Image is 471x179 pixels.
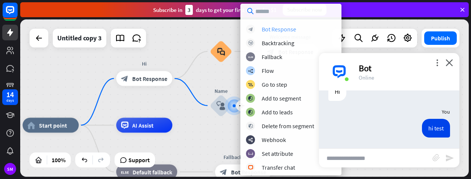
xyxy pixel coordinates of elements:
[217,47,225,56] i: block_faq
[248,82,253,87] i: block_goto
[57,29,102,47] div: Untitled copy 3
[248,151,253,156] i: block_set_attribute
[128,154,150,166] span: Support
[432,154,440,161] i: block_attachment
[231,168,266,176] span: Bot Response
[132,121,154,129] span: AI Assist
[262,67,274,74] div: Flow
[27,121,35,129] i: home_2
[4,163,16,175] div: SM
[2,89,18,105] a: 14 days
[262,164,295,171] div: Transfer chat
[248,41,253,46] i: block_backtracking
[248,27,253,32] i: block_bot_response
[209,153,277,161] div: Fallback message
[359,74,450,81] div: Online
[21,1,30,10] div: New messages notification
[216,101,225,110] i: block_user_input
[248,165,253,170] i: block_livechat
[262,53,282,61] div: Fallback
[262,81,287,88] div: Go to step
[248,96,253,101] i: block_add_to_segment
[6,91,14,98] div: 14
[442,108,450,115] span: You
[262,136,286,143] div: Webhook
[248,55,253,59] i: block_fallback
[262,122,314,130] div: Delete from segment
[185,5,193,15] div: 3
[248,110,253,115] i: block_add_to_segment
[262,95,301,102] div: Add to segment
[434,59,441,66] i: more_vert
[121,75,128,82] i: block_bot_response
[446,59,453,66] i: close
[6,98,14,103] div: days
[248,68,253,73] i: builder_tree
[121,168,129,176] i: block_fallback
[49,154,68,166] div: 100%
[39,121,67,129] span: Start point
[6,3,28,25] button: Open LiveChat chat widget
[248,124,253,129] i: block_delete_from_segment
[110,60,178,67] div: Hi
[424,31,457,45] button: Publish
[359,62,450,74] div: Bot
[262,25,296,33] div: Bot Response
[422,119,450,138] div: hi test
[262,150,293,157] div: Set attribute
[133,168,172,176] span: Default fallback
[445,154,454,163] i: send
[239,103,244,108] i: plus
[198,87,243,95] div: Name
[328,82,346,101] div: Hi
[132,75,167,82] span: Bot Response
[262,108,293,116] div: Add to leads
[248,138,253,142] i: webhooks
[220,168,227,176] i: block_bot_response
[262,39,294,47] div: Backtracking
[153,5,277,15] div: Subscribe in days to get your first month for $1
